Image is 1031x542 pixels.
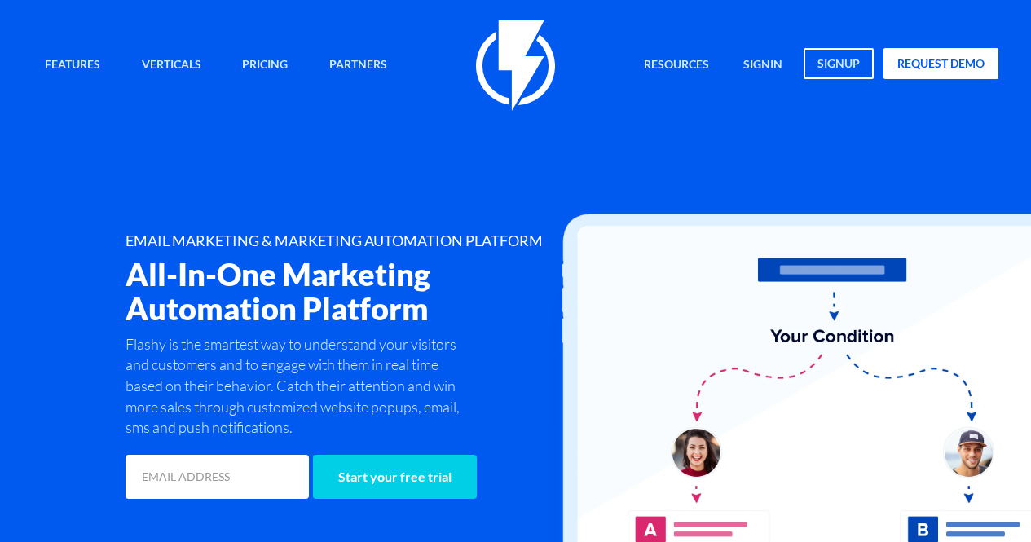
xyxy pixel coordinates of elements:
h2: All-In-One Marketing Automation Platform [126,258,584,325]
input: Start your free trial [313,455,477,499]
a: Features [33,48,112,83]
a: Pricing [230,48,300,83]
h1: EMAIL MARKETING & MARKETING AUTOMATION PLATFORM [126,233,584,249]
p: Flashy is the smartest way to understand your visitors and customers and to engage with them in r... [126,334,463,439]
a: Verticals [130,48,214,83]
a: Partners [317,48,399,83]
a: signup [804,48,874,79]
input: EMAIL ADDRESS [126,455,309,499]
a: Resources [632,48,721,83]
a: request demo [883,48,998,79]
a: signin [731,48,795,83]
